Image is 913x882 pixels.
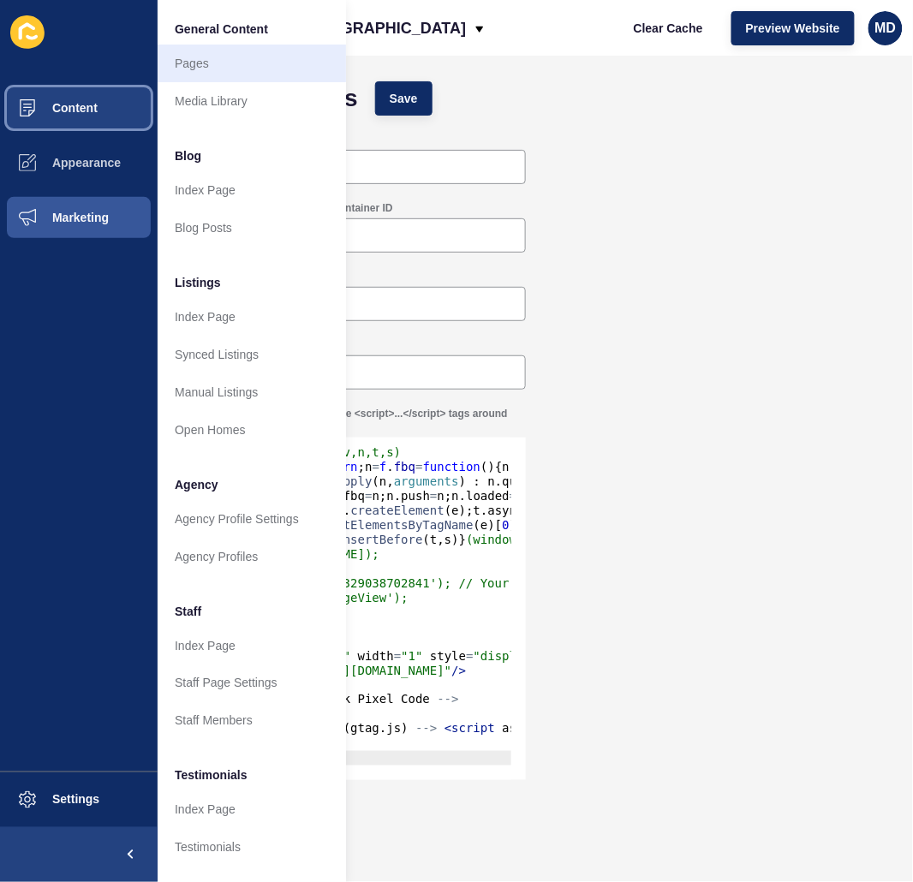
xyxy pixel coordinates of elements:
a: Media Library [158,82,346,120]
a: Agency Profile Settings [158,500,346,538]
span: Agency [175,476,218,493]
span: MD [875,20,897,37]
a: Testimonials [158,829,346,867]
a: Blog Posts [158,209,346,247]
button: Save [375,81,433,116]
button: Clear Cache [619,11,718,45]
a: Pages [158,45,346,82]
span: General Content [175,21,268,38]
a: Index Page [158,298,346,336]
span: Blog [175,147,201,164]
a: Staff Page Settings [158,664,346,702]
label: Custom tracking snippets (include <script>...</script> tags around plain JS) [183,407,526,434]
a: Index Page [158,171,346,209]
span: Listings [175,274,221,291]
a: Index Page [158,627,346,664]
span: Clear Cache [634,20,703,37]
a: Synced Listings [158,336,346,373]
a: Agency Profiles [158,538,346,575]
a: Staff Members [158,702,346,740]
a: Open Homes [158,411,346,449]
span: Preview Website [746,20,840,37]
span: Save [390,90,418,107]
a: Index Page [158,791,346,829]
span: Testimonials [175,767,248,784]
a: Manual Listings [158,373,346,411]
button: Preview Website [731,11,855,45]
label: [PERSON_NAME] Reach GTM Container ID [183,201,393,215]
span: Staff [175,603,201,620]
